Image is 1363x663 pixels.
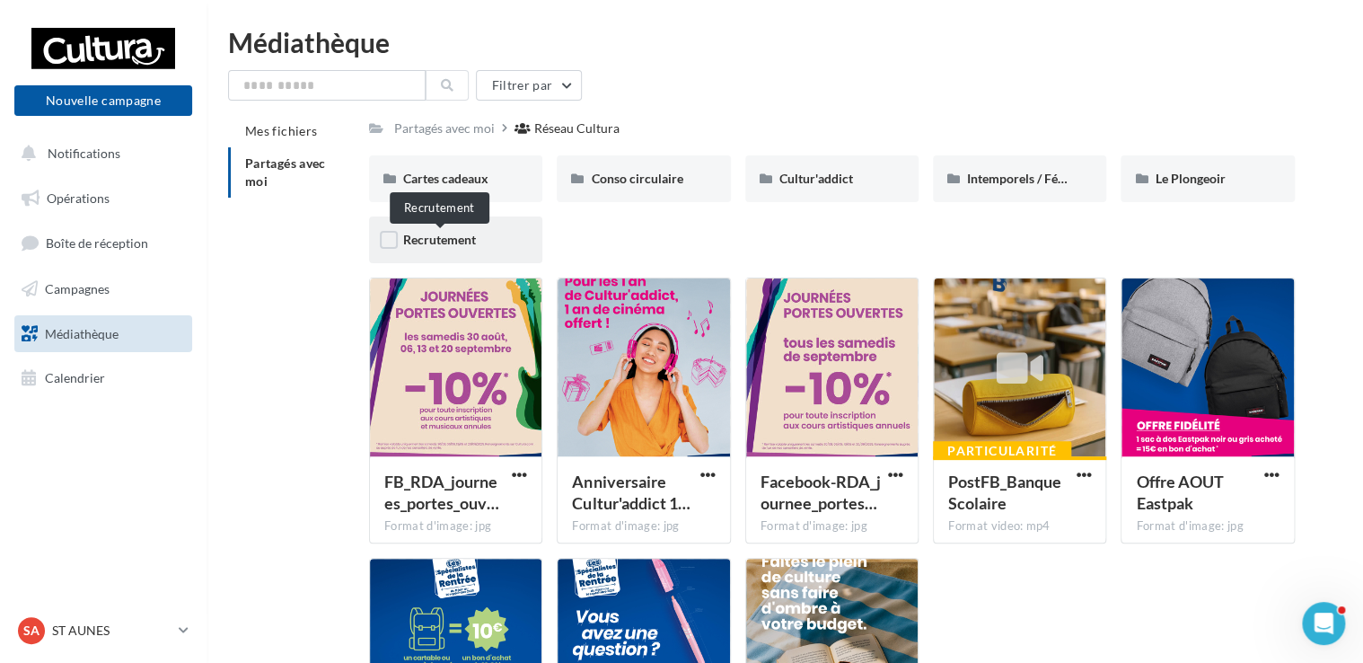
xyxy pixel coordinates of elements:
span: Anniversaire Cultur'addict 15/09 au 28/09 [572,472,690,513]
span: Cartes cadeaux [403,171,488,186]
span: PostFB_BanqueScolaire [948,472,1061,513]
button: Nouvelle campagne [14,85,192,116]
span: SA [23,622,40,640]
a: Médiathèque [11,315,196,353]
div: Partagés avec moi [394,119,495,137]
div: Réseau Cultura [534,119,620,137]
div: Format d'image: jpg [761,518,903,535]
div: Format d'image: jpg [384,518,527,535]
a: SA ST AUNES [14,614,192,648]
p: ST AUNES [52,622,171,640]
span: Intemporels / Fériés [967,171,1078,186]
a: Boîte de réception [11,224,196,262]
span: Cultur'addict [779,171,853,186]
iframe: Intercom live chat [1302,602,1345,645]
span: Offre AOUT Eastpak [1136,472,1223,513]
span: Boîte de réception [46,235,148,251]
div: Format d'image: jpg [1136,518,1279,535]
span: Calendrier [45,370,105,385]
div: Particularité [933,441,1071,461]
button: Filtrer par [476,70,582,101]
span: Partagés avec moi [245,155,326,189]
span: Facebook-RDA_journee_portes_ouvertes [761,472,881,513]
span: Notifications [48,146,120,161]
span: Conso circulaire [591,171,682,186]
span: Le Plongeoir [1155,171,1225,186]
a: Opérations [11,180,196,217]
a: Campagnes [11,270,196,308]
div: Format d'image: jpg [572,518,715,535]
div: Recrutement [390,192,489,224]
button: Notifications [11,135,189,172]
span: Mes fichiers [245,123,317,138]
span: FB_RDA_journees_portes_ouvertes_art et musique [384,472,499,513]
span: Médiathèque [45,325,119,340]
a: Calendrier [11,359,196,397]
div: Médiathèque [228,29,1341,56]
div: Format video: mp4 [948,518,1091,535]
span: Recrutement [403,232,476,247]
span: Campagnes [45,281,110,296]
span: Opérations [47,190,110,206]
